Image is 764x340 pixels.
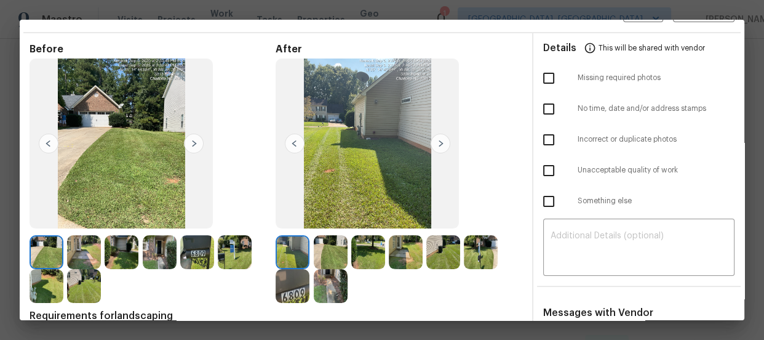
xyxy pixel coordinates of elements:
img: left-chevron-button-url [285,134,304,153]
span: No time, date and/or address stamps [578,103,734,114]
div: No time, date and/or address stamps [533,94,744,124]
div: Something else [533,186,744,217]
img: left-chevron-button-url [39,134,58,153]
span: Messages with Vendor [543,308,653,318]
span: Before [30,43,276,55]
div: Unacceptable quality of work [533,155,744,186]
span: Incorrect or duplicate photos [578,134,734,145]
span: After [276,43,522,55]
span: Missing required photos [578,73,734,83]
span: Details [543,33,576,63]
span: Requirements for landscaping [30,310,522,322]
span: Unacceptable quality of work [578,165,734,176]
span: Something else [578,196,734,206]
div: Incorrect or duplicate photos [533,124,744,155]
img: right-chevron-button-url [184,134,204,153]
img: right-chevron-button-url [431,134,450,153]
div: Missing required photos [533,63,744,94]
span: This will be shared with vendor [599,33,705,63]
